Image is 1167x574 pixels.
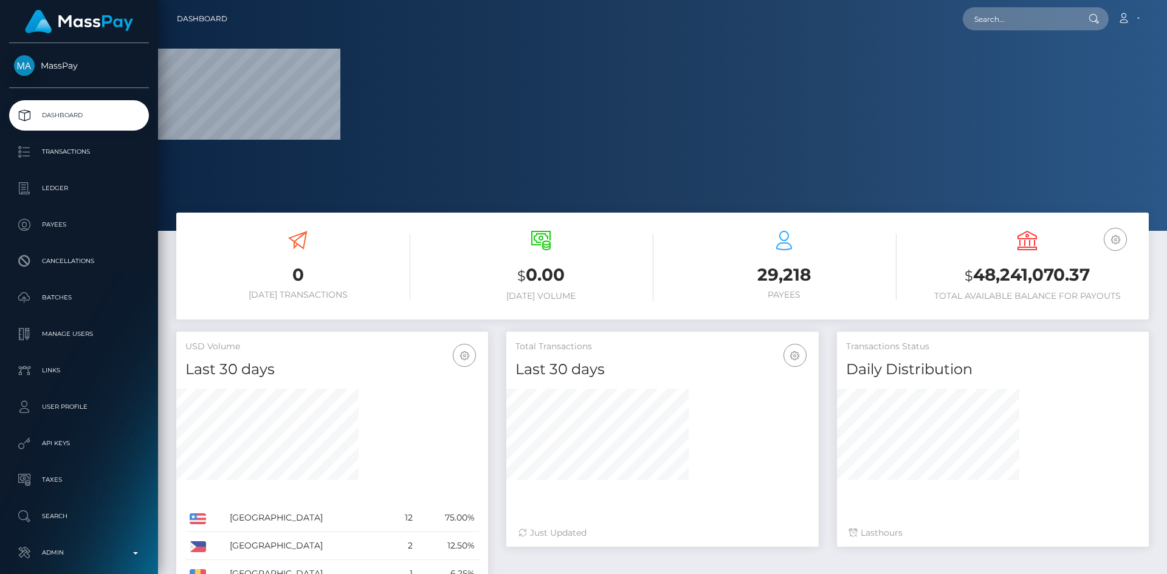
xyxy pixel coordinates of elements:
p: Payees [14,216,144,234]
h6: [DATE] Transactions [185,290,410,300]
h3: 0.00 [429,263,653,288]
a: API Keys [9,428,149,459]
input: Search... [963,7,1077,30]
a: Admin [9,538,149,568]
h3: 29,218 [672,263,897,287]
small: $ [517,267,526,284]
p: Links [14,361,144,380]
img: PH.png [190,541,206,552]
td: 75.00% [417,504,479,532]
h3: 0 [185,263,410,287]
td: 12 [390,504,417,532]
a: Dashboard [9,100,149,131]
h5: Total Transactions [515,341,809,353]
td: 2 [390,532,417,560]
h5: Transactions Status [846,341,1140,353]
p: User Profile [14,398,144,416]
td: [GEOGRAPHIC_DATA] [225,504,390,532]
p: Transactions [14,143,144,161]
p: Dashboard [14,106,144,125]
p: Cancellations [14,252,144,270]
p: Manage Users [14,325,144,343]
p: API Keys [14,434,144,453]
div: Last hours [849,527,1137,539]
small: $ [965,267,973,284]
h6: Total Available Balance for Payouts [915,291,1140,301]
a: Taxes [9,465,149,495]
p: Taxes [14,471,144,489]
a: Search [9,501,149,531]
a: Cancellations [9,246,149,276]
h6: [DATE] Volume [429,291,653,301]
p: Admin [14,544,144,562]
a: Manage Users [9,319,149,349]
p: Ledger [14,179,144,197]
a: Batches [9,282,149,313]
div: Just Updated [518,527,806,539]
img: MassPay Logo [25,10,133,33]
a: User Profile [9,392,149,422]
a: Transactions [9,137,149,167]
td: [GEOGRAPHIC_DATA] [225,532,390,560]
h3: 48,241,070.37 [915,263,1140,288]
img: MassPay [14,55,35,76]
p: Batches [14,289,144,307]
td: 12.50% [417,532,479,560]
span: MassPay [9,60,149,71]
p: Search [14,507,144,525]
a: Links [9,355,149,386]
a: Ledger [9,173,149,203]
a: Dashboard [177,6,227,32]
h6: Payees [672,290,897,300]
img: US.png [190,513,206,524]
h5: USD Volume [185,341,479,353]
h4: Daily Distribution [846,359,1140,380]
a: Payees [9,210,149,240]
h4: Last 30 days [515,359,809,380]
h4: Last 30 days [185,359,479,380]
